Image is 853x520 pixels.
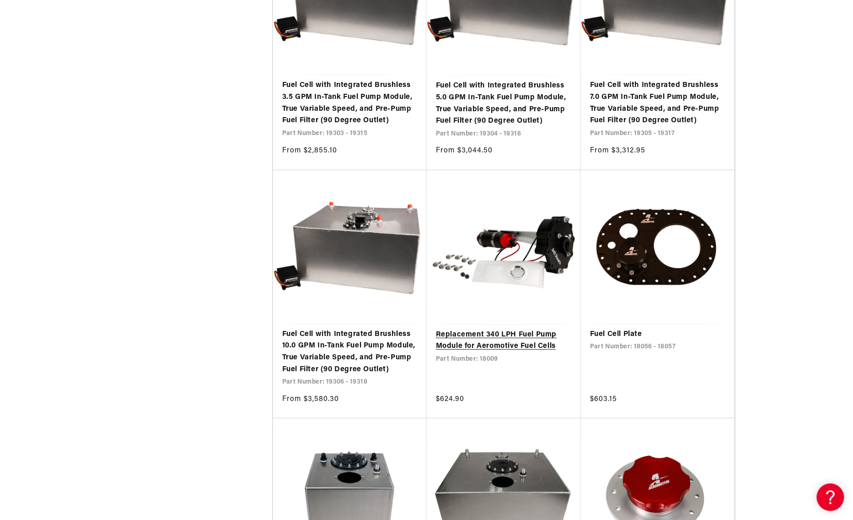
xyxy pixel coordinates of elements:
[435,329,571,352] a: Replacement 340 LPH Fuel Pump Module for Aeromotive Fuel Cells
[590,80,725,126] a: Fuel Cell with Integrated Brushless 7.0 GPM In-Tank Fuel Pump Module, True Variable Speed, and Pr...
[590,329,725,341] a: Fuel Cell Plate
[435,80,571,127] a: Fuel Cell with Integrated Brushless 5.0 GPM In-Tank Fuel Pump Module, True Variable Speed, and Pr...
[282,329,418,375] a: Fuel Cell with Integrated Brushless 10.0 GPM In-Tank Fuel Pump Module, True Variable Speed, and P...
[282,80,418,126] a: Fuel Cell with Integrated Brushless 3.5 GPM In-Tank Fuel Pump Module, True Variable Speed, and Pr...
